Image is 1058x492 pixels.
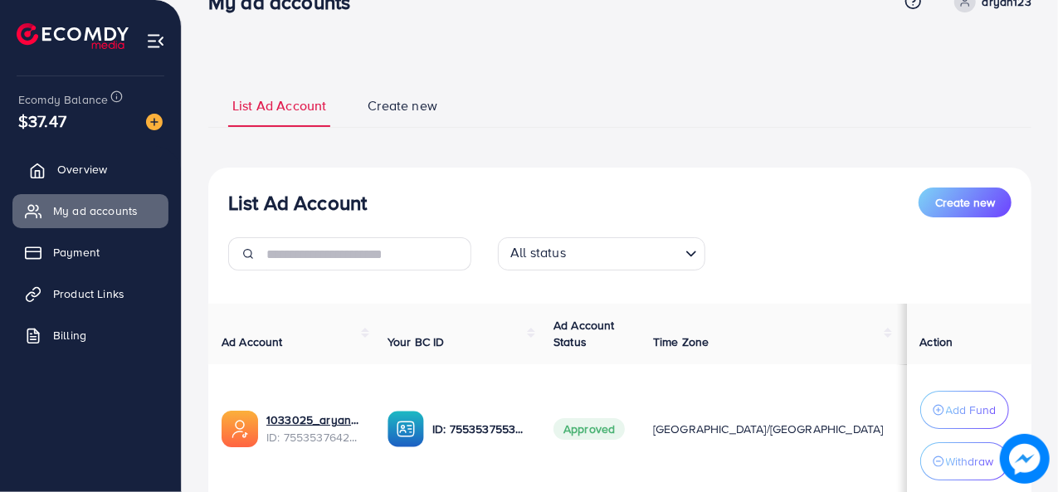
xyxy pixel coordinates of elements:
img: image [1000,434,1050,484]
span: All status [507,240,569,266]
span: Time Zone [653,334,709,350]
div: <span class='underline'>1033025_aryan_1758695064581</span></br>7553537642734944273 [266,412,361,446]
span: Ad Account [222,334,283,350]
span: Your BC ID [388,334,445,350]
button: Create new [919,188,1012,217]
span: Overview [57,161,107,178]
a: Product Links [12,277,168,310]
img: ic-ads-acc.e4c84228.svg [222,411,258,447]
a: My ad accounts [12,194,168,227]
p: Add Fund [946,400,997,420]
button: Add Fund [920,391,1009,429]
span: Create new [935,194,995,211]
p: ID: 7553537553685577729 [432,419,527,439]
a: Payment [12,236,168,269]
img: ic-ba-acc.ded83a64.svg [388,411,424,447]
span: Action [920,334,953,350]
h3: List Ad Account [228,191,367,215]
img: logo [17,23,129,49]
span: Ecomdy Balance [18,91,108,108]
div: Search for option [498,237,705,270]
span: Product Links [53,285,124,302]
span: Create new [368,96,437,115]
p: Withdraw [946,451,994,471]
a: Billing [12,319,168,352]
span: [GEOGRAPHIC_DATA]/[GEOGRAPHIC_DATA] [653,421,884,437]
span: Approved [553,418,625,440]
button: Withdraw [920,442,1009,480]
input: Search for option [571,241,679,266]
span: Ad Account Status [553,317,615,350]
span: Payment [53,244,100,261]
span: My ad accounts [53,202,138,219]
span: ID: 7553537642734944273 [266,429,361,446]
img: menu [146,32,165,51]
img: image [146,114,163,130]
a: 1033025_aryan_1758695064581 [266,412,361,428]
span: $37.47 [18,109,66,133]
a: Overview [12,153,168,186]
span: List Ad Account [232,96,326,115]
span: Billing [53,327,86,343]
